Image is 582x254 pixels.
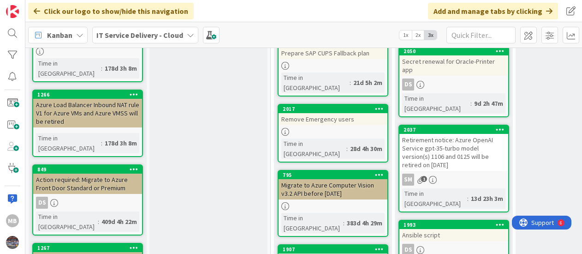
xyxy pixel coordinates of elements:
[6,214,19,227] div: MB
[402,188,467,209] div: Time in [GEOGRAPHIC_DATA]
[279,113,387,125] div: Remove Emergency users
[36,197,48,209] div: DS
[283,246,387,253] div: 1907
[399,221,508,241] div: 1993Ansible script
[279,245,387,254] div: 1907
[343,218,344,228] span: :
[36,212,98,232] div: Time in [GEOGRAPHIC_DATA]
[399,30,412,40] span: 1x
[402,174,414,186] div: SM
[37,166,142,173] div: 849
[404,222,508,228] div: 1993
[279,47,387,59] div: Prepare SAP CUPS Fallback plan
[33,165,142,194] div: 849Action required: Migrate to Azure Front Door Standard or Premium
[37,91,142,98] div: 1266
[33,165,142,174] div: 849
[279,105,387,125] div: 2017Remove Emergency users
[346,144,348,154] span: :
[33,174,142,194] div: Action required: Migrate to Azure Front Door Standard or Premium
[33,91,142,99] div: 1266
[399,126,508,171] div: 2037Retirement notice: Azure OpenAI Service gpt-35-turbo model version(s) 1106 and 0125 will be r...
[96,30,183,40] b: IT Service Delivery - Cloud
[33,244,142,252] div: 1267
[472,98,505,109] div: 9d 2h 47m
[99,217,139,227] div: 409d 4h 22m
[98,217,99,227] span: :
[399,126,508,134] div: 2037
[470,98,472,109] span: :
[424,30,437,40] span: 3x
[421,176,427,182] span: 1
[404,48,508,54] div: 2050
[279,179,387,200] div: Migrate to Azure Computer Vision v3.2 API before [DATE]
[33,91,142,127] div: 1266Azure Load Balancer Inbound NAT rule V1 for Azure VMs and Azure VMSS will be retired
[33,197,142,209] div: DS
[28,3,194,19] div: Click our logo to show/hide this navigation
[279,171,387,200] div: 795Migrate to Azure Computer Vision v3.2 API before [DATE]
[399,134,508,171] div: Retirement notice: Azure OpenAI Service gpt-35-turbo model version(s) 1106 and 0125 will be retir...
[350,78,351,88] span: :
[399,55,508,76] div: Secret renewal for Oracle-Printer app
[48,4,50,11] div: 6
[428,3,558,19] div: Add and manage tabs by clicking
[279,39,387,59] div: Prepare SAP CUPS Fallback plan
[399,174,508,186] div: SM
[402,79,414,91] div: DS
[281,213,343,233] div: Time in [GEOGRAPHIC_DATA]
[47,30,72,41] span: Kanban
[351,78,385,88] div: 21d 5h 2m
[101,138,102,148] span: :
[283,106,387,112] div: 2017
[19,1,42,12] span: Support
[283,172,387,178] div: 795
[102,63,139,73] div: 178d 3h 8m
[37,245,142,251] div: 1267
[6,5,19,18] img: Visit kanbanzone.com
[412,30,424,40] span: 2x
[281,73,350,93] div: Time in [GEOGRAPHIC_DATA]
[6,236,19,249] img: avatar
[404,127,508,133] div: 2037
[36,133,101,153] div: Time in [GEOGRAPHIC_DATA]
[399,47,508,55] div: 2050
[446,27,516,43] input: Quick Filter...
[281,139,346,159] div: Time in [GEOGRAPHIC_DATA]
[399,47,508,76] div: 2050Secret renewal for Oracle-Printer app
[279,105,387,113] div: 2017
[402,93,470,114] div: Time in [GEOGRAPHIC_DATA]
[399,229,508,241] div: Ansible script
[33,99,142,127] div: Azure Load Balancer Inbound NAT rule V1 for Azure VMs and Azure VMSS will be retired
[348,144,385,154] div: 28d 4h 30m
[36,58,101,79] div: Time in [GEOGRAPHIC_DATA]
[399,221,508,229] div: 1993
[279,171,387,179] div: 795
[399,79,508,91] div: DS
[467,194,469,204] span: :
[344,218,385,228] div: 383d 4h 29m
[469,194,505,204] div: 13d 23h 3m
[101,63,102,73] span: :
[102,138,139,148] div: 178d 3h 8m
